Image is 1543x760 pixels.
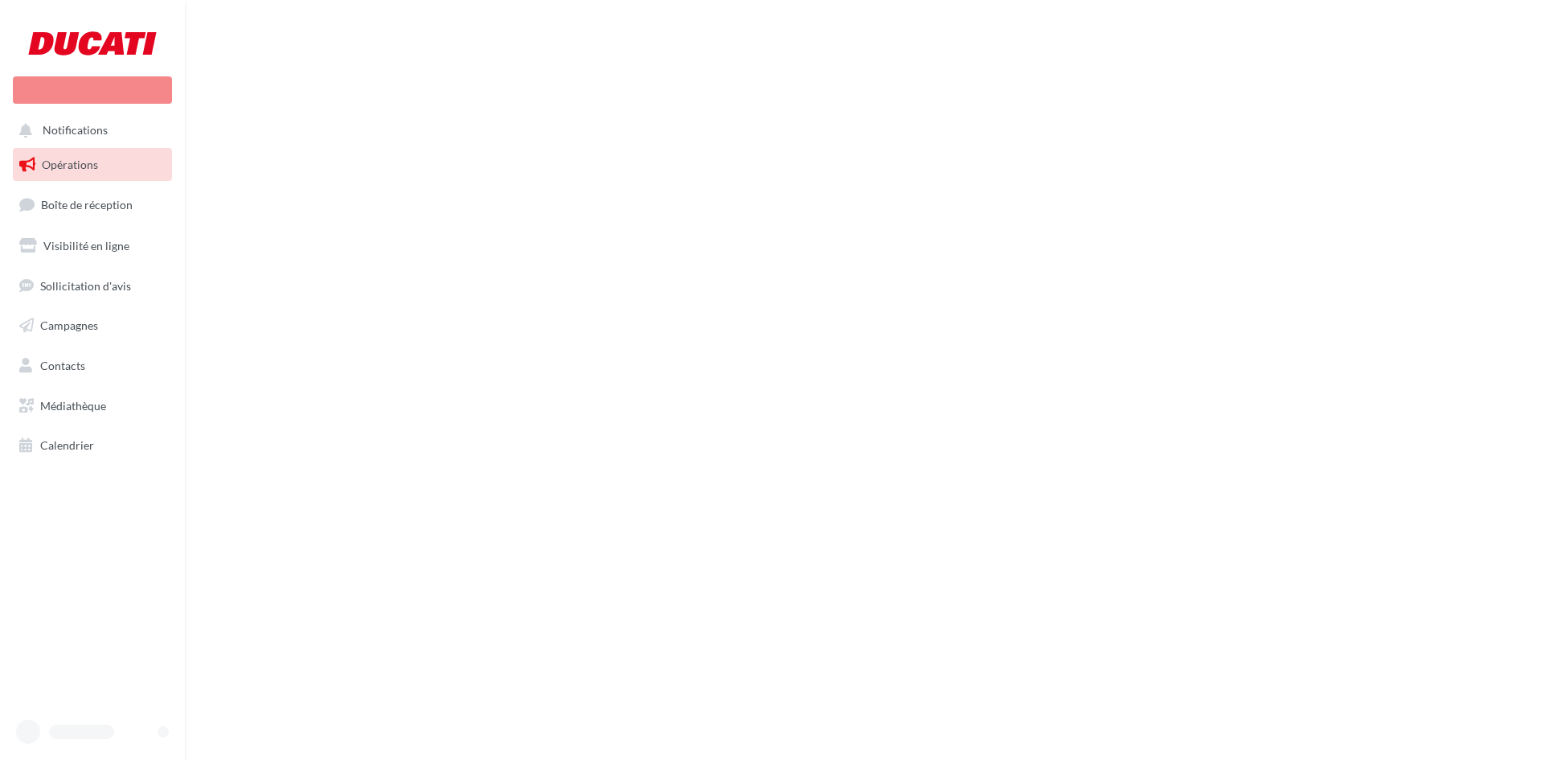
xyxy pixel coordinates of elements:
span: Campagnes [40,318,98,332]
a: Médiathèque [10,389,175,423]
a: Campagnes [10,309,175,343]
span: Médiathèque [40,399,106,413]
span: Sollicitation d'avis [40,278,131,292]
div: Nouvelle campagne [13,76,172,104]
a: Contacts [10,349,175,383]
span: Boîte de réception [41,198,133,212]
span: Opérations [42,158,98,171]
span: Calendrier [40,438,94,452]
a: Visibilité en ligne [10,229,175,263]
a: Boîte de réception [10,187,175,222]
span: Notifications [43,124,108,138]
a: Sollicitation d'avis [10,269,175,303]
a: Calendrier [10,429,175,462]
span: Contacts [40,359,85,372]
a: Opérations [10,148,175,182]
span: Visibilité en ligne [43,239,129,253]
